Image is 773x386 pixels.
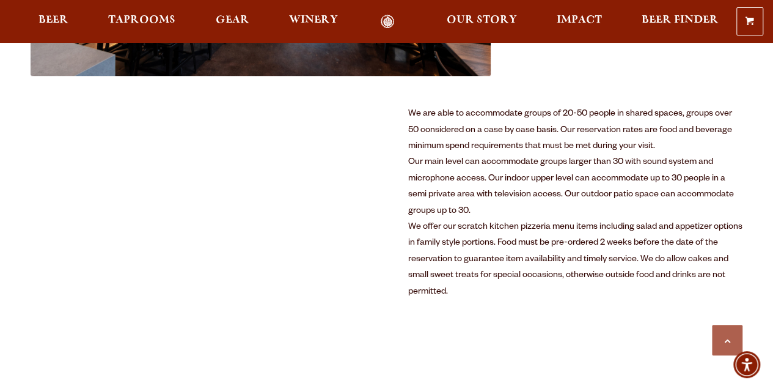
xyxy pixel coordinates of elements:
div: Accessibility Menu [733,351,760,378]
a: Beer Finder [634,15,727,29]
span: Beer [38,15,68,25]
a: Our Story [439,15,525,29]
a: Impact [549,15,610,29]
a: Taprooms [100,15,183,29]
span: Our Story [447,15,517,25]
div: We are able to accommodate groups of 20-50 people in shared spaces, groups over 50 considered on ... [408,106,742,155]
span: Winery [289,15,338,25]
div: Our main level can accommodate groups larger than 30 with sound system and microphone access. Our... [408,155,742,220]
a: Winery [281,15,346,29]
a: Scroll to top [712,325,742,355]
a: Gear [208,15,257,29]
span: Taprooms [108,15,175,25]
div: We offer our scratch kitchen pizzeria menu items including salad and appetizer options in family ... [408,220,742,300]
a: Beer [31,15,76,29]
span: Beer Finder [642,15,719,25]
span: Impact [557,15,602,25]
a: Odell Home [365,15,411,29]
span: Gear [216,15,249,25]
